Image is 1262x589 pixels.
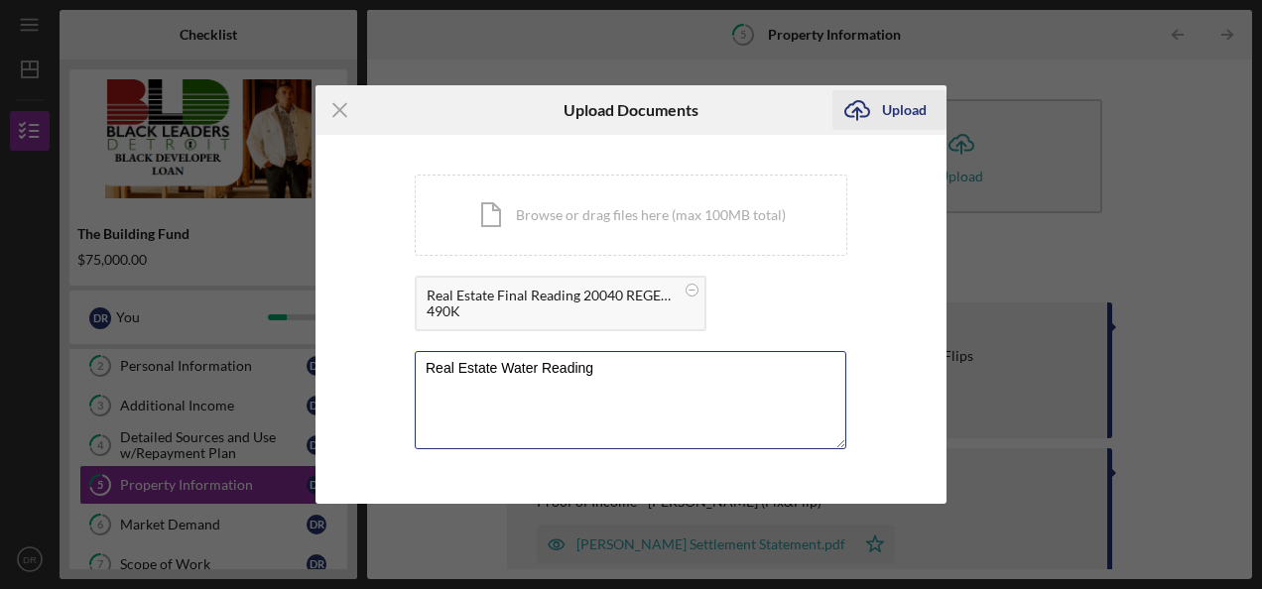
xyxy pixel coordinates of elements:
h6: Upload Documents [564,101,698,119]
div: Upload [882,90,927,130]
textarea: Real Estate Water Reading [415,351,846,448]
div: 490K [427,303,675,319]
button: Upload [832,90,946,130]
div: Real Estate Final Reading 20040 REGENT DR 770-0125303.pdf [427,288,675,303]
